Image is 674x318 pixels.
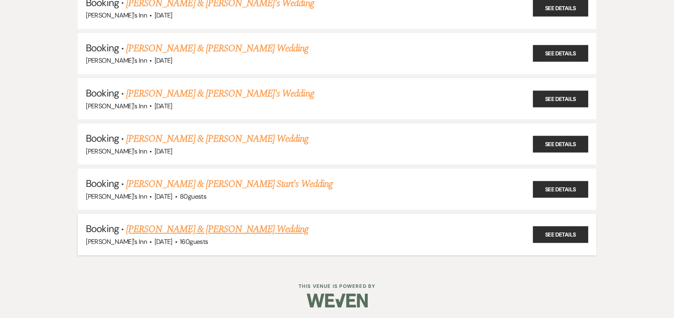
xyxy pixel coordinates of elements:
[126,222,308,237] a: [PERSON_NAME] & [PERSON_NAME] Wedding
[86,102,147,110] span: [PERSON_NAME]'s Inn
[86,87,118,99] span: Booking
[86,56,147,65] span: [PERSON_NAME]'s Inn
[126,86,314,101] a: [PERSON_NAME] & [PERSON_NAME]'s Wedding
[155,237,172,246] span: [DATE]
[533,181,588,197] a: See Details
[155,147,172,156] span: [DATE]
[86,42,118,54] span: Booking
[86,237,147,246] span: [PERSON_NAME]'s Inn
[533,90,588,107] a: See Details
[126,132,308,146] a: [PERSON_NAME] & [PERSON_NAME] Wedding
[307,286,368,315] img: Weven Logo
[86,222,118,235] span: Booking
[180,192,206,201] span: 80 guests
[86,11,147,20] span: [PERSON_NAME]'s Inn
[180,237,208,246] span: 160 guests
[86,177,118,190] span: Booking
[155,192,172,201] span: [DATE]
[533,226,588,243] a: See Details
[155,56,172,65] span: [DATE]
[126,177,333,191] a: [PERSON_NAME] & [PERSON_NAME] Start's Wedding
[126,41,308,56] a: [PERSON_NAME] & [PERSON_NAME] Wedding
[533,136,588,152] a: See Details
[533,45,588,62] a: See Details
[86,132,118,145] span: Booking
[86,192,147,201] span: [PERSON_NAME]'s Inn
[155,11,172,20] span: [DATE]
[155,102,172,110] span: [DATE]
[86,147,147,156] span: [PERSON_NAME]'s Inn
